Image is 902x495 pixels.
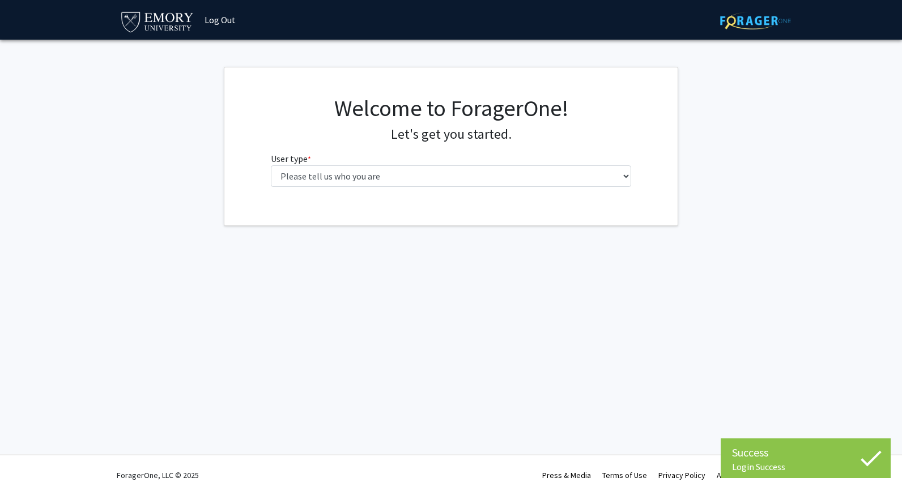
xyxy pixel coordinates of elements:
[602,470,647,480] a: Terms of Use
[717,470,737,480] a: About
[658,470,705,480] a: Privacy Policy
[271,152,311,165] label: User type
[732,444,879,461] div: Success
[120,8,195,34] img: Emory University Logo
[732,461,879,472] div: Login Success
[720,12,791,29] img: ForagerOne Logo
[271,126,632,143] h4: Let's get you started.
[542,470,591,480] a: Press & Media
[117,455,199,495] div: ForagerOne, LLC © 2025
[271,95,632,122] h1: Welcome to ForagerOne!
